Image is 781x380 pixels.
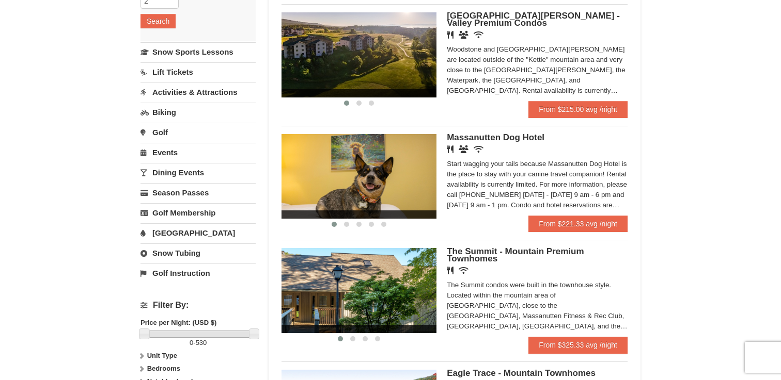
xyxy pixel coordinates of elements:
i: Restaurant [447,267,454,274]
a: From $221.33 avg /night [528,216,628,232]
a: Golf [140,123,256,142]
a: Events [140,143,256,162]
span: 0 [190,339,193,346]
i: Restaurant [447,31,454,39]
strong: Price per Night: (USD $) [140,319,216,326]
i: Wireless Internet (free) [474,145,483,153]
a: Snow Sports Lessons [140,42,256,61]
label: - [140,338,256,348]
i: Banquet Facilities [459,31,468,39]
i: Banquet Facilities [459,145,468,153]
i: Wireless Internet (free) [474,31,483,39]
span: 530 [196,339,207,346]
strong: Bedrooms [147,365,180,372]
i: Wireless Internet (free) [459,267,468,274]
button: Search [140,14,176,28]
a: Biking [140,103,256,122]
div: Start wagging your tails because Massanutten Dog Hotel is the place to stay with your canine trav... [447,159,628,210]
a: Lift Tickets [140,62,256,81]
a: Golf Membership [140,203,256,222]
h4: Filter By: [140,301,256,310]
a: Golf Instruction [140,263,256,283]
span: [GEOGRAPHIC_DATA][PERSON_NAME] - Valley Premium Condos [447,11,620,28]
div: The Summit condos were built in the townhouse style. Located within the mountain area of [GEOGRAP... [447,280,628,332]
i: Restaurant [447,145,454,153]
a: Season Passes [140,183,256,202]
a: Dining Events [140,163,256,182]
a: From $325.33 avg /night [528,337,628,353]
span: Massanutten Dog Hotel [447,133,544,142]
span: Eagle Trace - Mountain Townhomes [447,368,596,378]
span: The Summit - Mountain Premium Townhomes [447,246,584,263]
a: From $215.00 avg /night [528,101,628,118]
strong: Unit Type [147,352,177,359]
a: [GEOGRAPHIC_DATA] [140,223,256,242]
div: Woodstone and [GEOGRAPHIC_DATA][PERSON_NAME] are located outside of the "Kettle" mountain area an... [447,44,628,96]
a: Snow Tubing [140,243,256,262]
a: Activities & Attractions [140,82,256,102]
